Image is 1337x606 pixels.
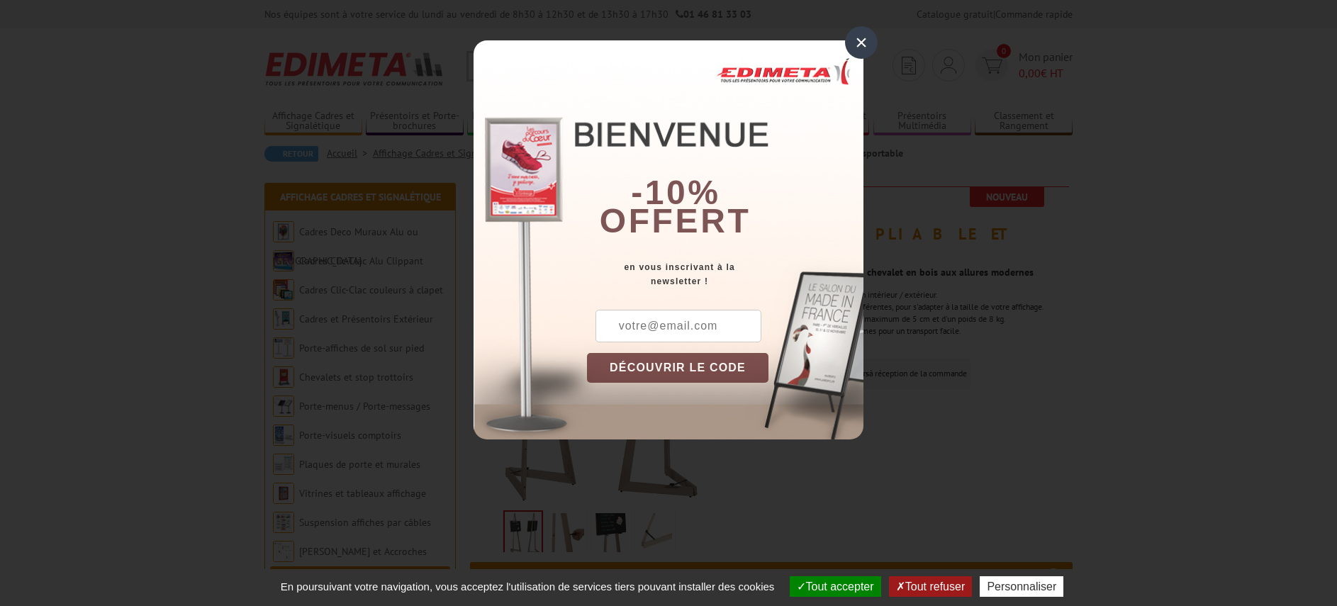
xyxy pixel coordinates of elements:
div: en vous inscrivant à la newsletter ! [587,260,863,288]
input: votre@email.com [595,310,761,342]
b: -10% [631,174,720,211]
div: × [845,26,878,59]
font: offert [600,202,751,240]
button: Personnaliser (fenêtre modale) [980,576,1063,597]
button: DÉCOUVRIR LE CODE [587,353,768,383]
button: Tout accepter [790,576,881,597]
span: En poursuivant votre navigation, vous acceptez l'utilisation de services tiers pouvant installer ... [274,580,782,593]
button: Tout refuser [889,576,972,597]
